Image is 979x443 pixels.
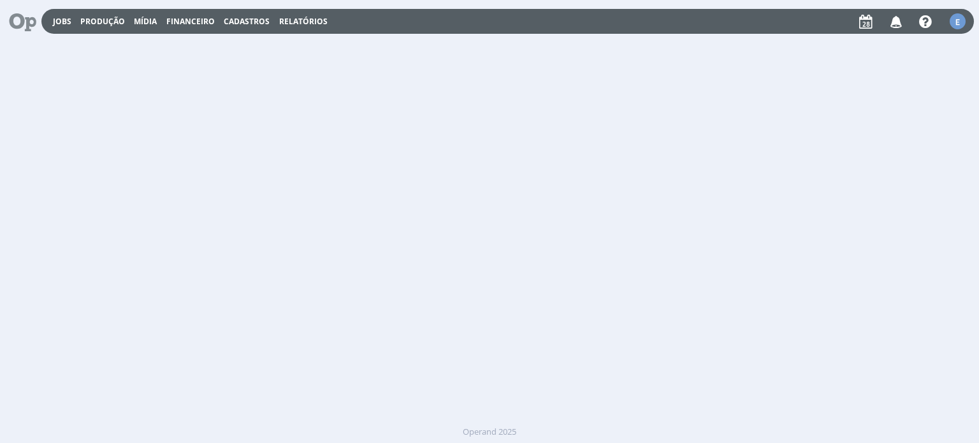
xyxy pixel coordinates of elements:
a: Produção [80,16,125,27]
a: Mídia [134,16,157,27]
button: Relatórios [275,17,331,27]
button: Jobs [49,17,75,27]
button: Financeiro [163,17,219,27]
a: Financeiro [166,16,215,27]
button: Cadastros [220,17,273,27]
button: E [949,10,966,33]
button: Produção [76,17,129,27]
button: Mídia [130,17,161,27]
a: Relatórios [279,16,328,27]
div: E [950,13,966,29]
a: Jobs [53,16,71,27]
span: Cadastros [224,16,270,27]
